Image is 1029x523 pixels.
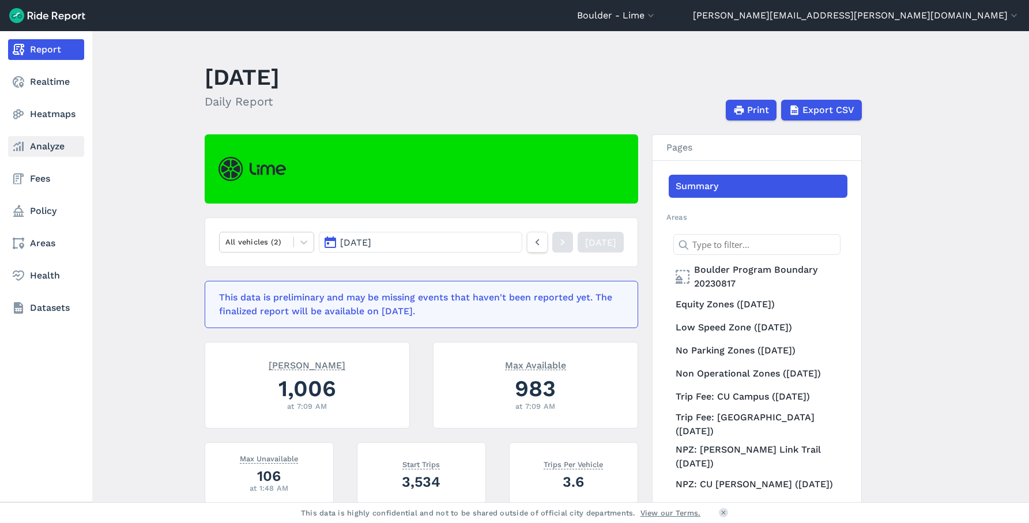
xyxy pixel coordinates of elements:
[340,237,371,248] span: [DATE]
[8,39,84,60] a: Report
[653,135,861,161] h3: Pages
[8,104,84,125] a: Heatmaps
[219,483,319,494] div: at 1:48 AM
[726,100,777,121] button: Print
[669,473,847,496] a: NPZ: CU [PERSON_NAME] ([DATE])
[669,339,847,362] a: No Parking Zones ([DATE])
[781,100,862,121] button: Export CSV
[669,293,847,316] a: Equity Zones ([DATE])
[8,298,84,318] a: Datasets
[802,103,854,117] span: Export CSV
[669,316,847,339] a: Low Speed Zone ([DATE])
[577,9,657,22] button: Boulder - Lime
[205,93,280,110] h2: Daily Report
[240,452,298,464] span: Max Unavailable
[673,234,840,255] input: Type to filter...
[8,168,84,189] a: Fees
[523,472,624,492] div: 3.6
[319,232,522,253] button: [DATE]
[8,136,84,157] a: Analyze
[371,472,472,492] div: 3,534
[669,496,847,519] a: NPZ: [PERSON_NAME] Park ([DATE])
[9,8,85,23] img: Ride Report
[8,265,84,286] a: Health
[219,466,319,486] div: 106
[8,201,84,221] a: Policy
[8,233,84,254] a: Areas
[669,362,847,385] a: Non Operational Zones ([DATE])
[219,401,395,412] div: at 7:09 AM
[402,458,440,469] span: Start Trips
[219,291,617,318] div: This data is preliminary and may be missing events that haven't been reported yet. The finalized ...
[8,72,84,92] a: Realtime
[669,441,847,473] a: NPZ: [PERSON_NAME] Link Trail ([DATE])
[693,9,1020,22] button: [PERSON_NAME][EMAIL_ADDRESS][PERSON_NAME][DOMAIN_NAME]
[640,507,701,518] a: View our Terms.
[669,385,847,408] a: Trip Fee: CU Campus ([DATE])
[219,373,395,404] div: 1,006
[669,408,847,441] a: Trip Fee: [GEOGRAPHIC_DATA] ([DATE])
[505,359,566,370] span: Max Available
[447,401,624,412] div: at 7:09 AM
[669,175,847,198] a: Summary
[205,61,280,93] h1: [DATE]
[669,261,847,293] a: Boulder Program Boundary 20230817
[447,373,624,404] div: 983
[666,212,847,223] h2: Areas
[218,157,286,181] img: Lime
[544,458,603,469] span: Trips Per Vehicle
[269,359,345,370] span: [PERSON_NAME]
[747,103,769,117] span: Print
[578,232,624,253] a: [DATE]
